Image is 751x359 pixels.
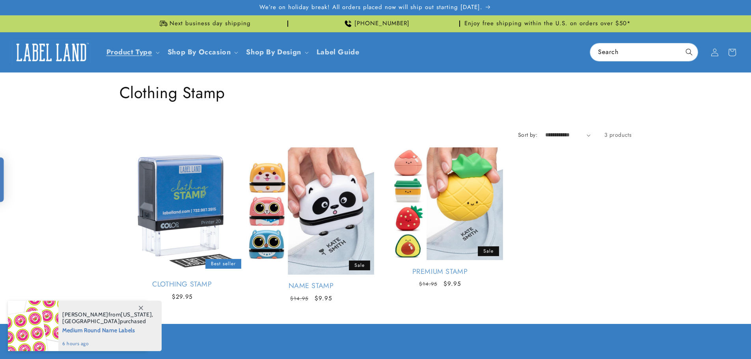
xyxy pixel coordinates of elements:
[62,318,120,325] span: [GEOGRAPHIC_DATA]
[9,37,94,67] a: Label Land
[119,280,245,289] a: Clothing Stamp
[121,311,152,318] span: [US_STATE]
[518,131,537,139] label: Sort by:
[291,15,460,32] div: Announcement
[259,4,483,11] span: We’re on holiday break! All orders placed now will ship out starting [DATE].
[248,281,374,290] a: Name Stamp
[12,40,91,65] img: Label Land
[62,311,153,325] span: from , purchased
[62,311,108,318] span: [PERSON_NAME]
[464,20,631,28] span: Enjoy free shipping within the U.S. on orders over $50*
[119,82,632,103] h1: Clothing Stamp
[377,267,503,276] a: Premium Stamp
[604,131,632,139] span: 3 products
[119,15,288,32] div: Announcement
[241,43,311,61] summary: Shop By Design
[106,47,152,57] a: Product Type
[312,43,364,61] a: Label Guide
[168,48,231,57] span: Shop By Occasion
[163,43,242,61] summary: Shop By Occasion
[463,15,632,32] div: Announcement
[170,20,251,28] span: Next business day shipping
[317,48,360,57] span: Label Guide
[680,43,698,61] button: Search
[102,43,163,61] summary: Product Type
[246,47,301,57] a: Shop By Design
[354,20,410,28] span: [PHONE_NUMBER]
